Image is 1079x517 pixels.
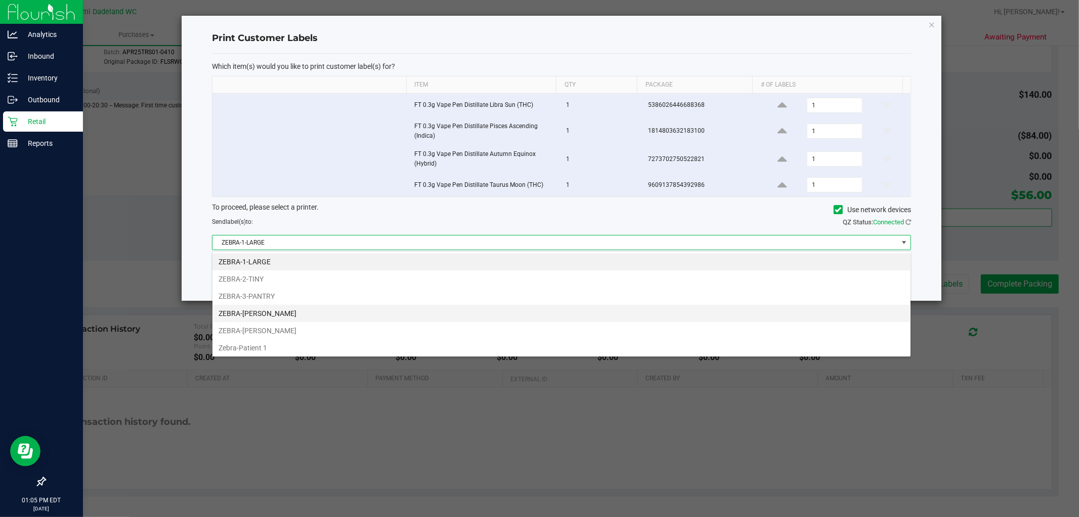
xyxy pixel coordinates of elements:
p: Retail [18,115,78,128]
p: 01:05 PM EDT [5,496,78,505]
li: Zebra-Patient 1 [212,339,911,356]
span: QZ Status: [843,218,911,226]
iframe: Resource center [10,436,40,466]
p: Inbound [18,50,78,62]
td: FT 0.3g Vape Pen Distillate Libra Sun (THC) [408,94,560,117]
td: 1 [560,94,642,117]
li: ZEBRA-3-PANTRY [212,288,911,305]
span: label(s) [226,218,246,225]
span: ZEBRA-1-LARGE [212,235,898,250]
div: To proceed, please select a printer. [204,202,919,217]
th: Package [637,76,752,94]
li: ZEBRA-[PERSON_NAME] [212,322,911,339]
li: ZEBRA-1-LARGE [212,253,911,270]
inline-svg: Inventory [8,73,18,83]
inline-svg: Analytics [8,29,18,39]
td: 1 [560,117,642,145]
td: 1 [560,145,642,173]
td: FT 0.3g Vape Pen Distillate Taurus Moon (THC) [408,173,560,196]
p: Analytics [18,28,78,41]
inline-svg: Outbound [8,95,18,105]
td: 1814803632183100 [642,117,759,145]
p: Which item(s) would you like to print customer label(s) for? [212,62,911,71]
td: 1 [560,173,642,196]
span: Connected [873,218,904,226]
inline-svg: Reports [8,138,18,148]
p: Outbound [18,94,78,106]
p: Reports [18,137,78,149]
p: [DATE] [5,505,78,512]
td: FT 0.3g Vape Pen Distillate Pisces Ascending (Indica) [408,117,560,145]
td: 5386026446688368 [642,94,759,117]
td: 9609137854392986 [642,173,759,196]
li: ZEBRA-[PERSON_NAME] [212,305,911,322]
h4: Print Customer Labels [212,32,911,45]
label: Use network devices [834,205,911,215]
th: # of labels [752,76,902,94]
td: 7273702750522821 [642,145,759,173]
inline-svg: Retail [8,116,18,127]
th: Item [406,76,556,94]
span: Send to: [212,218,253,225]
li: ZEBRA-2-TINY [212,270,911,288]
th: Qty [556,76,637,94]
inline-svg: Inbound [8,51,18,61]
p: Inventory [18,72,78,84]
td: FT 0.3g Vape Pen Distillate Autumn Equinox (Hybrid) [408,145,560,173]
